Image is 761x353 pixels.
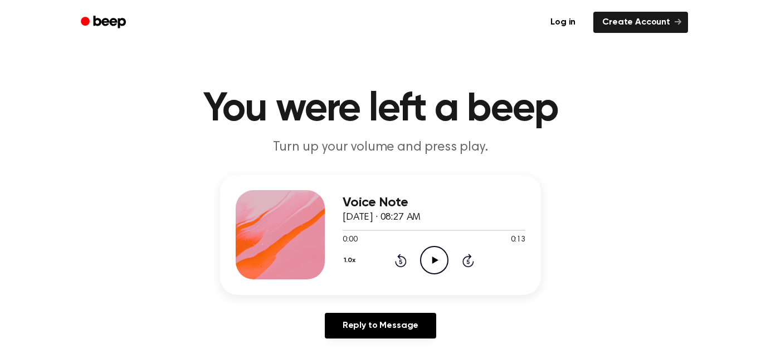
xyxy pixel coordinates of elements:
[593,12,688,33] a: Create Account
[343,251,359,270] button: 1.0x
[343,234,357,246] span: 0:00
[95,89,666,129] h1: You were left a beep
[343,195,525,210] h3: Voice Note
[539,9,587,35] a: Log in
[73,12,136,33] a: Beep
[167,138,594,157] p: Turn up your volume and press play.
[325,313,436,339] a: Reply to Message
[343,212,421,223] span: [DATE] · 08:27 AM
[511,234,525,246] span: 0:13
